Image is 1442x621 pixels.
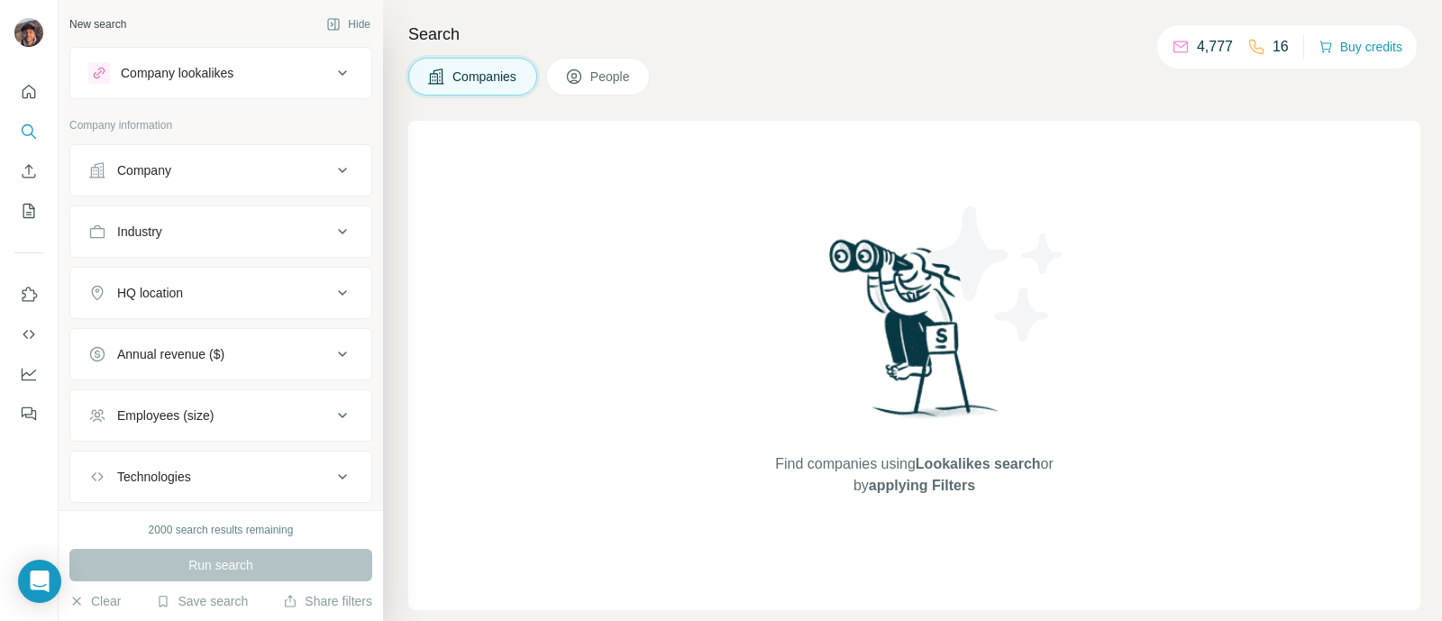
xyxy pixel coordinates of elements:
button: Annual revenue ($) [70,333,371,376]
button: Company lookalikes [70,51,371,95]
div: Industry [117,223,162,241]
div: Company lookalikes [121,64,233,82]
button: Use Surfe API [14,318,43,351]
div: Technologies [117,468,191,486]
button: Quick start [14,76,43,108]
h4: Search [408,22,1420,47]
p: Company information [69,117,372,133]
button: Clear [69,592,121,610]
span: Companies [452,68,518,86]
p: 4,777 [1197,36,1233,58]
div: Open Intercom Messenger [18,560,61,603]
button: Feedback [14,397,43,430]
button: Technologies [70,455,371,498]
button: Share filters [283,592,372,610]
span: People [590,68,632,86]
p: 16 [1273,36,1289,58]
button: Save search [156,592,248,610]
div: New search [69,16,126,32]
span: Lookalikes search [916,456,1041,471]
button: Buy credits [1319,34,1402,59]
div: Employees (size) [117,406,214,425]
div: Company [117,161,171,179]
div: Annual revenue ($) [117,345,224,363]
button: My lists [14,195,43,227]
button: Dashboard [14,358,43,390]
img: Avatar [14,18,43,47]
button: Company [70,149,371,192]
img: Surfe Illustration - Stars [915,193,1077,355]
button: Enrich CSV [14,155,43,187]
span: applying Filters [869,478,975,493]
div: HQ location [117,284,183,302]
button: Hide [314,11,383,38]
button: Search [14,115,43,148]
div: 2000 search results remaining [149,522,294,538]
img: Surfe Illustration - Woman searching with binoculars [821,234,1008,435]
button: HQ location [70,271,371,315]
button: Industry [70,210,371,253]
button: Employees (size) [70,394,371,437]
button: Use Surfe on LinkedIn [14,279,43,311]
span: Find companies using or by [770,453,1058,497]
